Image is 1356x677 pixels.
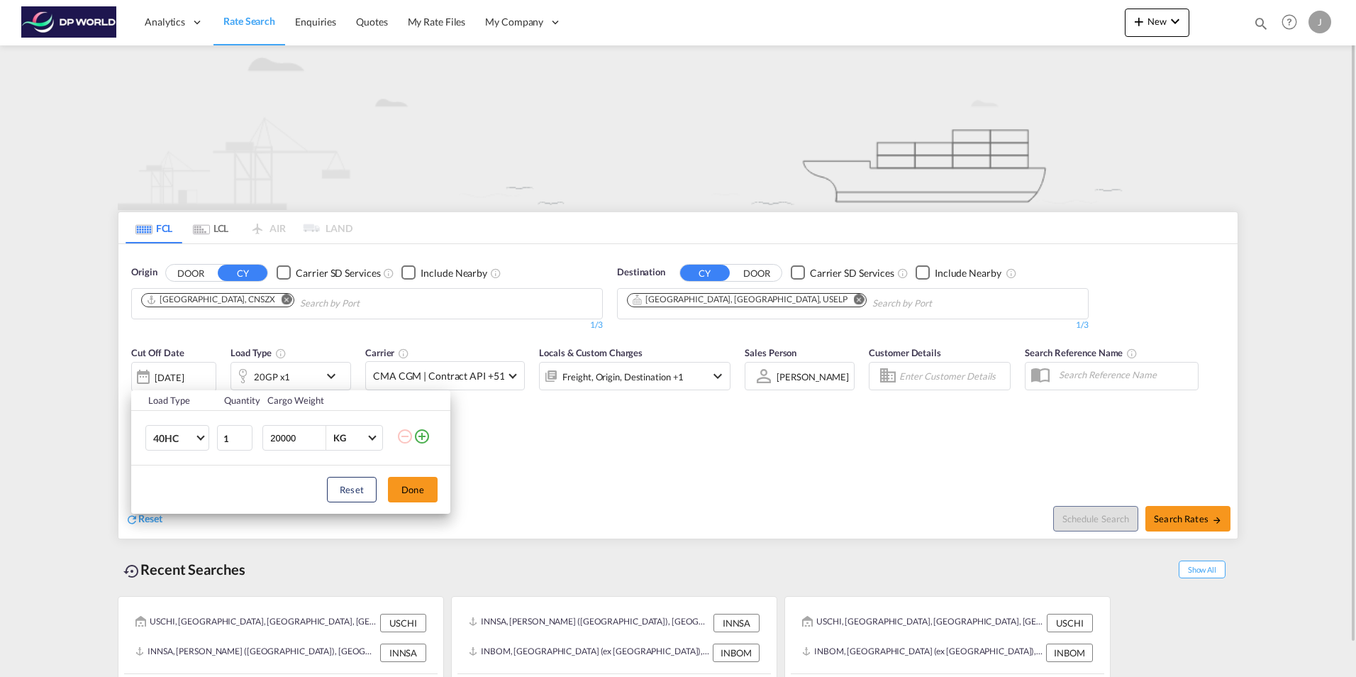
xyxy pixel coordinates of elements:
[269,426,326,450] input: Enter Weight
[388,477,438,502] button: Done
[327,477,377,502] button: Reset
[145,425,209,451] md-select: Choose: 40HC
[413,428,430,445] md-icon: icon-plus-circle-outline
[396,428,413,445] md-icon: icon-minus-circle-outline
[153,431,194,446] span: 40HC
[131,390,216,411] th: Load Type
[216,390,260,411] th: Quantity
[217,425,252,451] input: Qty
[267,394,388,407] div: Cargo Weight
[333,432,346,444] div: KG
